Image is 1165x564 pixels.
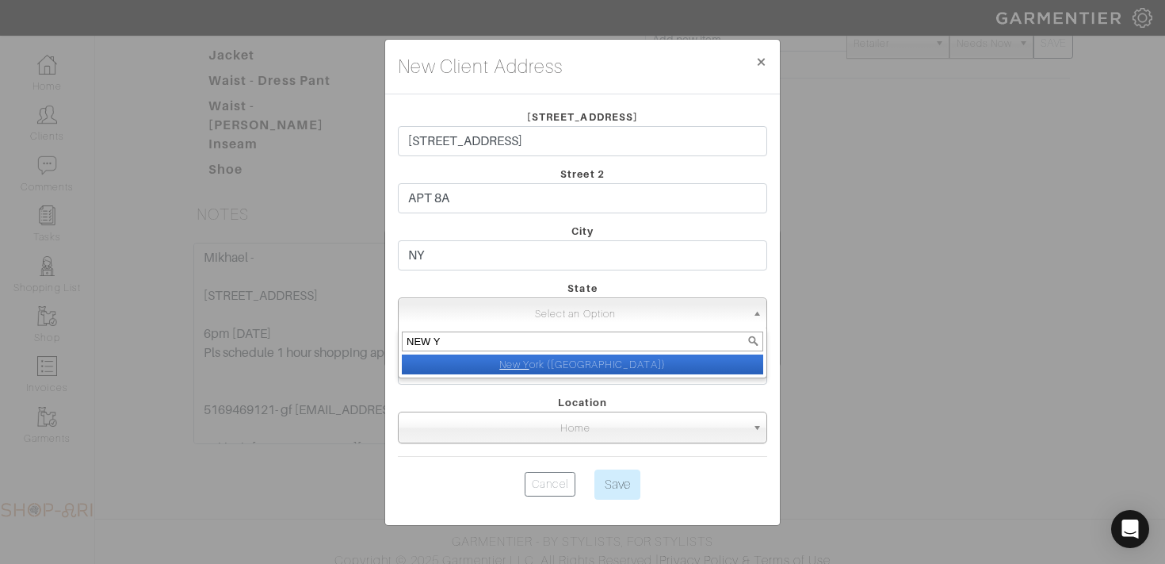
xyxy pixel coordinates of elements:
span: × [755,51,767,72]
input: Save [594,470,640,500]
h4: New Client Address [398,52,563,81]
span: Home [405,412,746,444]
li: ork ([GEOGRAPHIC_DATA]) [402,355,763,374]
span: City [571,225,594,237]
span: Street 2 [560,168,604,180]
span: [STREET_ADDRESS] [527,111,638,123]
span: State [567,282,597,294]
span: Select an Option [405,298,746,330]
div: Open Intercom Messenger [1111,510,1149,548]
a: Cancel [525,472,575,497]
em: New Y [499,359,529,370]
span: Location [558,397,607,409]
